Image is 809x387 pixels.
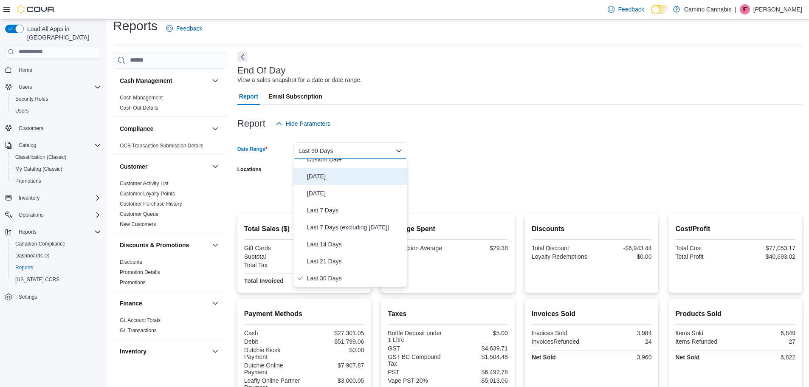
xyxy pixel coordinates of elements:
h3: End Of Day [237,65,286,76]
span: Reports [15,227,101,237]
a: Customer Loyalty Points [120,191,175,197]
div: $3,000.05 [306,377,364,384]
div: Total Discount [532,245,590,251]
span: Customer Purchase History [120,201,182,207]
button: Users [15,82,35,92]
a: Feedback [163,20,206,37]
button: Customer [120,162,209,171]
div: Total Profit [675,253,733,260]
span: Report [239,88,258,105]
span: Users [15,107,28,114]
span: Discounts [120,259,142,266]
span: Home [15,65,101,75]
div: Subtotal [244,253,302,260]
button: Customer [210,161,220,172]
button: Next [237,52,248,62]
div: 27 [737,338,795,345]
span: Washington CCRS [12,274,101,285]
span: Last 21 Days [307,256,404,266]
span: Promotion Details [120,269,160,276]
span: Canadian Compliance [15,240,65,247]
div: $40,693.02 [737,253,795,260]
span: Users [15,82,101,92]
div: 6,822 [737,354,795,361]
span: Load All Apps in [GEOGRAPHIC_DATA] [24,25,101,42]
div: GST [388,345,446,352]
div: Select listbox [293,159,407,287]
a: Reports [12,263,37,273]
span: Inventory [19,195,39,201]
span: Customer Loyalty Points [120,190,175,197]
a: Cash Management [120,95,163,101]
div: Total Tax [244,262,302,268]
span: Dashboards [12,251,101,261]
button: Last 30 Days [293,142,407,159]
div: $77,053.17 [737,245,795,251]
div: $0.00 [306,347,364,353]
button: Classification (Classic) [8,151,104,163]
button: Canadian Compliance [8,238,104,250]
button: Catalog [2,139,104,151]
h3: Customer [120,162,147,171]
span: Cash Out Details [120,105,158,111]
span: [DATE] [307,171,404,181]
a: Promotion Details [120,269,160,275]
h3: Discounts & Promotions [120,241,189,249]
button: Operations [2,209,104,221]
a: Dashboards [8,250,104,262]
span: Cash Management [120,94,163,101]
div: Discounts & Promotions [113,257,227,291]
div: 3,984 [593,330,651,336]
label: Date Range [237,146,268,153]
h2: Total Sales ($) [244,224,364,234]
span: GL Account Totals [120,317,161,324]
span: Feedback [176,24,202,33]
a: OCS Transaction Submission Details [120,143,203,149]
button: Inventory [2,192,104,204]
span: Users [12,106,101,116]
h2: Cost/Profit [675,224,795,234]
button: Users [2,81,104,93]
span: [US_STATE] CCRS [15,276,59,283]
h3: Finance [120,299,142,308]
span: My Catalog (Classic) [15,166,62,172]
div: InvoicesRefunded [532,338,590,345]
button: Operations [15,210,47,220]
div: Cash [244,330,302,336]
span: OCS Transaction Submission Details [120,142,203,149]
div: GST BC Compound Tax [388,353,446,367]
span: Classification (Classic) [12,152,101,162]
span: Email Subscription [268,88,322,105]
button: My Catalog (Classic) [8,163,104,175]
span: Reports [12,263,101,273]
strong: Net Sold [532,354,556,361]
a: Customer Activity List [120,181,169,186]
button: Users [8,105,104,117]
div: $4,639.71 [450,345,508,352]
a: Customer Purchase History [120,201,182,207]
span: Security Roles [12,94,101,104]
div: $51,799.06 [306,338,364,345]
button: Home [2,64,104,76]
div: Total Cost [675,245,733,251]
button: Discounts & Promotions [120,241,209,249]
div: $7,907.87 [306,362,364,369]
span: GL Transactions [120,327,157,334]
h2: Products Sold [675,309,795,319]
a: Cash Out Details [120,105,158,111]
div: Dutchie Kiosk Payment [244,347,302,360]
button: Settings [2,291,104,303]
a: My Catalog (Classic) [12,164,66,174]
label: Locations [237,166,262,173]
span: Security Roles [15,96,48,102]
span: Last 30 Days [307,273,404,283]
div: Bottle Deposit under 1 Litre [388,330,446,343]
span: Operations [15,210,101,220]
button: Security Roles [8,93,104,105]
a: Feedback [604,1,647,18]
button: Promotions [8,175,104,187]
button: Reports [2,226,104,238]
div: 24 [593,338,651,345]
span: Reports [15,264,33,271]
